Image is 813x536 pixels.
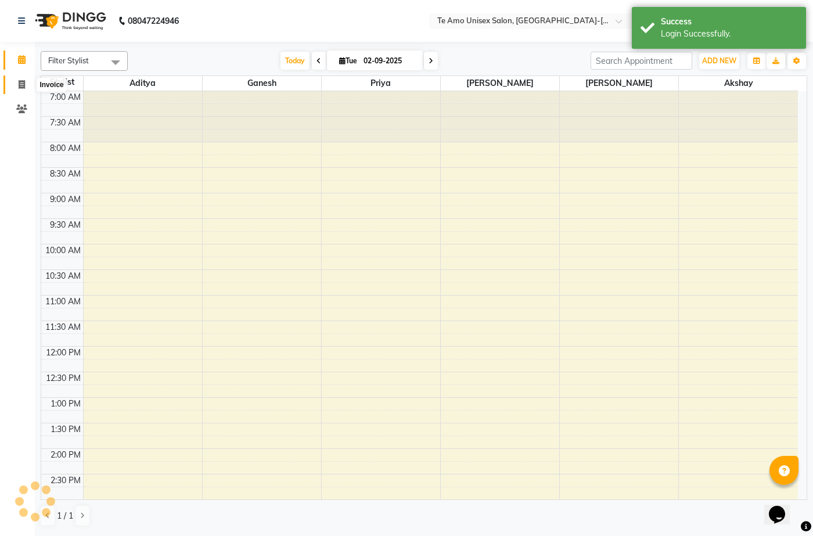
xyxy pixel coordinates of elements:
div: 2:00 PM [48,449,83,461]
b: 08047224946 [128,5,179,37]
div: 7:00 AM [48,91,83,103]
div: 9:30 AM [48,219,83,231]
div: 1:30 PM [48,423,83,436]
div: 9:00 AM [48,193,83,206]
span: Akshay [679,76,798,91]
span: Ganesh [203,76,321,91]
div: 8:00 AM [48,142,83,154]
div: 1:00 PM [48,398,83,410]
img: logo [30,5,109,37]
iframe: chat widget [764,490,801,524]
div: 11:00 AM [43,296,83,308]
input: Search Appointment [591,52,692,70]
span: Today [280,52,310,70]
div: 12:00 PM [44,347,83,359]
input: 2025-09-02 [360,52,418,70]
span: Filter Stylist [48,56,89,65]
div: Success [661,16,797,28]
button: ADD NEW [699,53,739,69]
div: 7:30 AM [48,117,83,129]
span: Priya [322,76,440,91]
div: 8:30 AM [48,168,83,180]
span: ADD NEW [702,56,736,65]
div: 10:00 AM [43,244,83,257]
div: 11:30 AM [43,321,83,333]
div: 10:30 AM [43,270,83,282]
div: Invoice [37,78,66,92]
span: [PERSON_NAME] [441,76,559,91]
span: Tue [336,56,360,65]
span: Aditya [84,76,202,91]
div: 2:30 PM [48,474,83,487]
span: [PERSON_NAME] [560,76,678,91]
div: Login Successfully. [661,28,797,40]
span: 1 / 1 [57,510,73,522]
div: 12:30 PM [44,372,83,384]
